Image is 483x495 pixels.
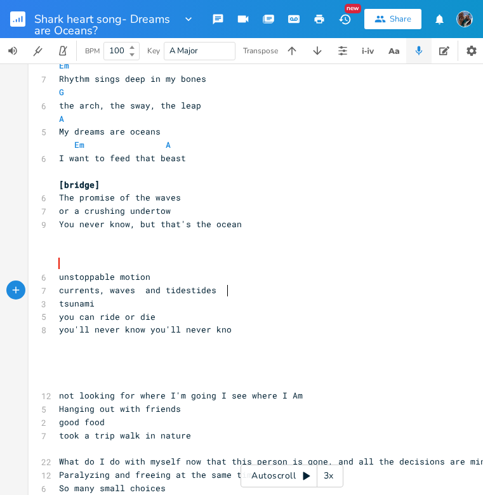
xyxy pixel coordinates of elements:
span: you can ride or die [59,311,155,322]
span: or a crushing undertow [59,205,171,216]
span: the arch, the sway, the leap [59,100,201,111]
button: Share [364,9,421,29]
img: Teresa Chandler [456,11,473,27]
div: Share [390,13,411,25]
span: G [59,86,64,98]
span: The promise of the waves [59,192,181,203]
div: Transpose [243,47,278,55]
div: New [345,4,361,13]
span: [bridge] [59,179,100,190]
span: Em [59,60,69,71]
div: Key [147,47,160,55]
span: Em [74,139,84,150]
span: took a trip walk in nature [59,430,191,441]
span: A [59,113,64,124]
span: Hanging out with friends [59,403,181,414]
span: unstoppable motion [59,271,150,282]
span: Paralyzing and freeing at the same time [59,469,257,480]
span: You never know, but that's the ocean [59,218,242,230]
span: currents, waves and tidestides [59,284,216,296]
span: Rhythm sings deep in my bones [59,73,206,84]
span: tsunami [59,298,95,309]
div: BPM [85,48,100,55]
div: Autoscroll [241,465,343,487]
span: A [166,139,171,150]
span: you'll never know you'll never kno [59,324,232,335]
span: not looking for where I'm going I see where I Am [59,390,303,401]
span: A Major [169,45,198,56]
span: So many small choices [59,482,166,494]
div: 3x [317,465,340,487]
button: New [332,8,357,30]
span: good food [59,416,105,428]
span: I want to feed that beast [59,152,186,164]
span: Shark heart song- Dreams are Oceans? [34,13,177,25]
span: My dreams are oceans [59,126,161,137]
